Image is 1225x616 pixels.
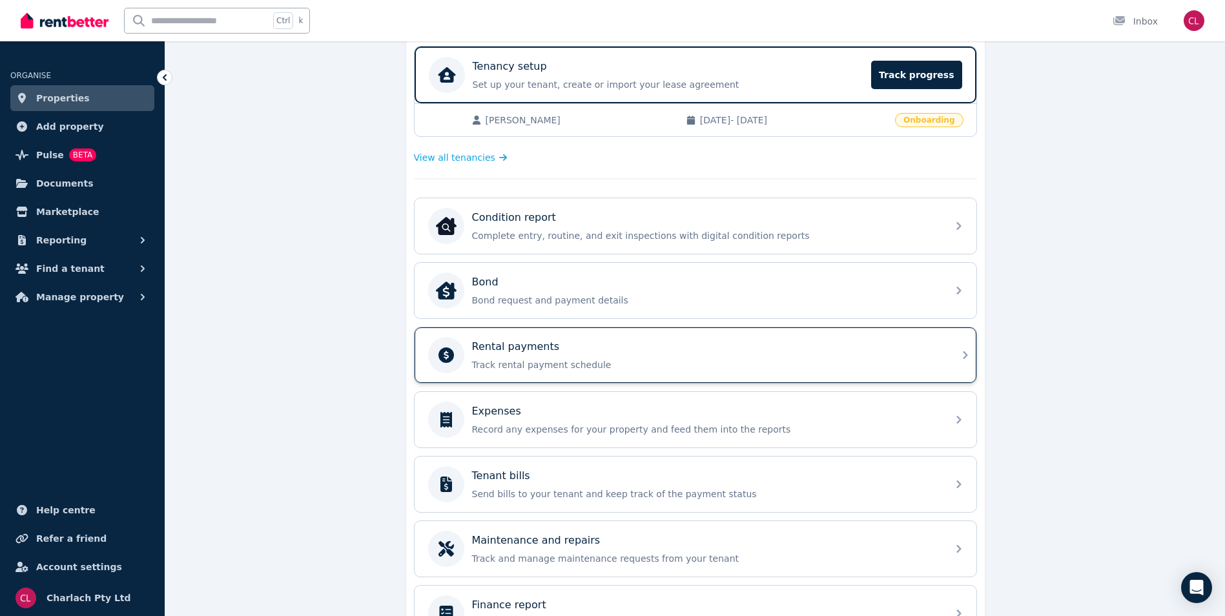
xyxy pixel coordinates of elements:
[36,204,99,220] span: Marketplace
[473,59,547,74] p: Tenancy setup
[472,358,940,371] p: Track rental payment schedule
[10,71,51,80] span: ORGANISE
[21,11,108,30] img: RentBetter
[10,114,154,139] a: Add property
[10,554,154,580] a: Account settings
[298,15,303,26] span: k
[472,294,940,307] p: Bond request and payment details
[415,327,976,383] a: Rental paymentsTrack rental payment schedule
[472,597,546,613] p: Finance report
[36,502,96,518] span: Help centre
[472,552,940,565] p: Track and manage maintenance requests from your tenant
[10,142,154,168] a: PulseBETA
[472,229,940,242] p: Complete entry, routine, and exit inspections with digital condition reports
[472,210,556,225] p: Condition report
[472,468,530,484] p: Tenant bills
[1181,572,1212,603] div: Open Intercom Messenger
[472,488,940,500] p: Send bills to your tenant and keep track of the payment status
[473,78,864,91] p: Set up your tenant, create or import your lease agreement
[36,119,104,134] span: Add property
[700,114,887,127] span: [DATE] - [DATE]
[46,590,131,606] span: Charlach Pty Ltd
[10,227,154,253] button: Reporting
[69,149,96,161] span: BETA
[10,284,154,310] button: Manage property
[472,533,601,548] p: Maintenance and repairs
[414,151,495,164] span: View all tenancies
[436,216,457,236] img: Condition report
[10,526,154,551] a: Refer a friend
[415,46,976,103] a: Tenancy setupSet up your tenant, create or import your lease agreementTrack progress
[895,113,963,127] span: Onboarding
[36,531,107,546] span: Refer a friend
[10,85,154,111] a: Properties
[472,274,499,290] p: Bond
[415,457,976,512] a: Tenant billsSend bills to your tenant and keep track of the payment status
[871,61,962,89] span: Track progress
[10,256,154,282] button: Find a tenant
[10,199,154,225] a: Marketplace
[436,280,457,301] img: Bond
[472,339,560,354] p: Rental payments
[36,289,124,305] span: Manage property
[415,521,976,577] a: Maintenance and repairsTrack and manage maintenance requests from your tenant
[1113,15,1158,28] div: Inbox
[273,12,293,29] span: Ctrl
[415,392,976,447] a: ExpensesRecord any expenses for your property and feed them into the reports
[36,261,105,276] span: Find a tenant
[36,559,122,575] span: Account settings
[36,232,87,248] span: Reporting
[415,198,976,254] a: Condition reportCondition reportComplete entry, routine, and exit inspections with digital condit...
[472,404,521,419] p: Expenses
[36,90,90,106] span: Properties
[414,151,508,164] a: View all tenancies
[10,170,154,196] a: Documents
[472,423,940,436] p: Record any expenses for your property and feed them into the reports
[36,176,94,191] span: Documents
[10,497,154,523] a: Help centre
[415,263,976,318] a: BondBondBond request and payment details
[36,147,64,163] span: Pulse
[486,114,673,127] span: [PERSON_NAME]
[15,588,36,608] img: Charlach Pty Ltd
[1184,10,1204,31] img: Charlach Pty Ltd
